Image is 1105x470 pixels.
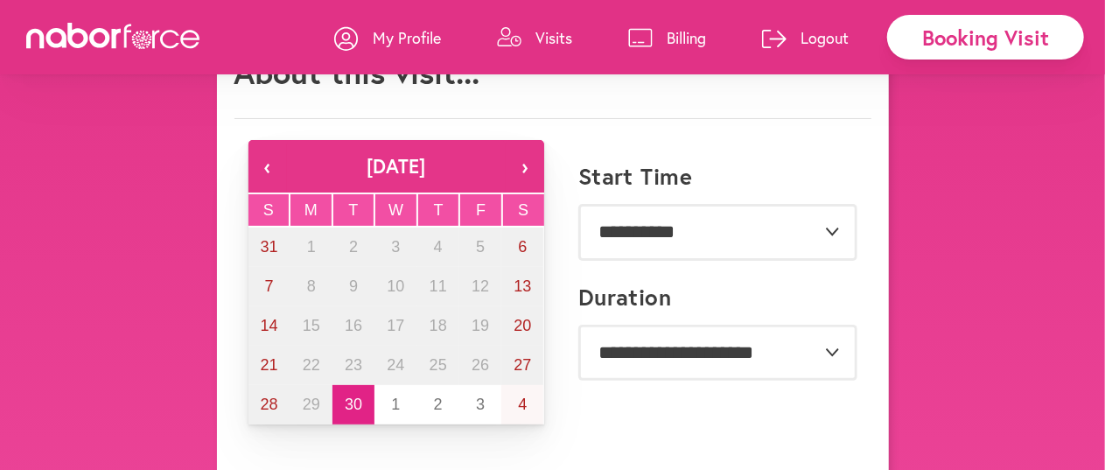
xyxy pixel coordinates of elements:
[290,267,332,306] button: September 8, 2025
[261,396,278,413] abbr: September 28, 2025
[459,306,501,346] button: September 19, 2025
[349,238,358,256] abbr: September 2, 2025
[374,346,416,385] button: September 24, 2025
[430,277,447,295] abbr: September 11, 2025
[430,317,447,334] abbr: September 18, 2025
[349,277,358,295] abbr: September 9, 2025
[417,385,459,424] button: October 2, 2025
[497,11,572,64] a: Visits
[518,396,527,413] abbr: October 4, 2025
[514,356,531,374] abbr: September 27, 2025
[248,228,290,267] button: August 31, 2025
[332,346,374,385] button: September 23, 2025
[506,140,544,193] button: ›
[307,277,316,295] abbr: September 8, 2025
[535,27,572,48] p: Visits
[304,201,318,219] abbr: Monday
[434,238,443,256] abbr: September 4, 2025
[459,346,501,385] button: September 26, 2025
[472,317,489,334] abbr: September 19, 2025
[374,267,416,306] button: September 10, 2025
[345,317,362,334] abbr: September 16, 2025
[417,267,459,306] button: September 11, 2025
[332,306,374,346] button: September 16, 2025
[459,267,501,306] button: September 12, 2025
[261,356,278,374] abbr: September 21, 2025
[248,306,290,346] button: September 14, 2025
[501,228,543,267] button: September 6, 2025
[248,140,287,193] button: ‹
[417,306,459,346] button: September 18, 2025
[459,385,501,424] button: October 3, 2025
[417,346,459,385] button: September 25, 2025
[261,317,278,334] abbr: September 14, 2025
[459,228,501,267] button: September 5, 2025
[501,346,543,385] button: September 27, 2025
[374,228,416,267] button: September 3, 2025
[332,385,374,424] button: September 30, 2025
[234,53,480,91] h1: About this visit...
[290,385,332,424] button: September 29, 2025
[248,385,290,424] button: September 28, 2025
[476,396,485,413] abbr: October 3, 2025
[887,15,1084,60] div: Booking Visit
[261,238,278,256] abbr: August 31, 2025
[667,27,706,48] p: Billing
[307,238,316,256] abbr: September 1, 2025
[287,140,506,193] button: [DATE]
[387,356,404,374] abbr: September 24, 2025
[387,277,404,295] abbr: September 10, 2025
[578,163,693,190] label: Start Time
[290,228,332,267] button: September 1, 2025
[345,356,362,374] abbr: September 23, 2025
[518,201,528,219] abbr: Saturday
[518,238,527,256] abbr: September 6, 2025
[374,385,416,424] button: October 1, 2025
[501,267,543,306] button: September 13, 2025
[391,238,400,256] abbr: September 3, 2025
[501,385,543,424] button: October 4, 2025
[472,356,489,374] abbr: September 26, 2025
[303,356,320,374] abbr: September 22, 2025
[391,396,400,413] abbr: October 1, 2025
[332,228,374,267] button: September 2, 2025
[373,27,441,48] p: My Profile
[434,396,443,413] abbr: October 2, 2025
[345,396,362,413] abbr: September 30, 2025
[514,317,531,334] abbr: September 20, 2025
[290,346,332,385] button: September 22, 2025
[762,11,849,64] a: Logout
[263,201,274,219] abbr: Sunday
[334,11,441,64] a: My Profile
[248,346,290,385] button: September 21, 2025
[434,201,444,219] abbr: Thursday
[578,284,672,311] label: Duration
[303,396,320,413] abbr: September 29, 2025
[374,306,416,346] button: September 17, 2025
[472,277,489,295] abbr: September 12, 2025
[248,267,290,306] button: September 7, 2025
[430,356,447,374] abbr: September 25, 2025
[348,201,358,219] abbr: Tuesday
[801,27,849,48] p: Logout
[332,267,374,306] button: September 9, 2025
[265,277,274,295] abbr: September 7, 2025
[303,317,320,334] abbr: September 15, 2025
[476,238,485,256] abbr: September 5, 2025
[501,306,543,346] button: September 20, 2025
[628,11,706,64] a: Billing
[514,277,531,295] abbr: September 13, 2025
[388,201,403,219] abbr: Wednesday
[387,317,404,334] abbr: September 17, 2025
[417,228,459,267] button: September 4, 2025
[290,306,332,346] button: September 15, 2025
[476,201,486,219] abbr: Friday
